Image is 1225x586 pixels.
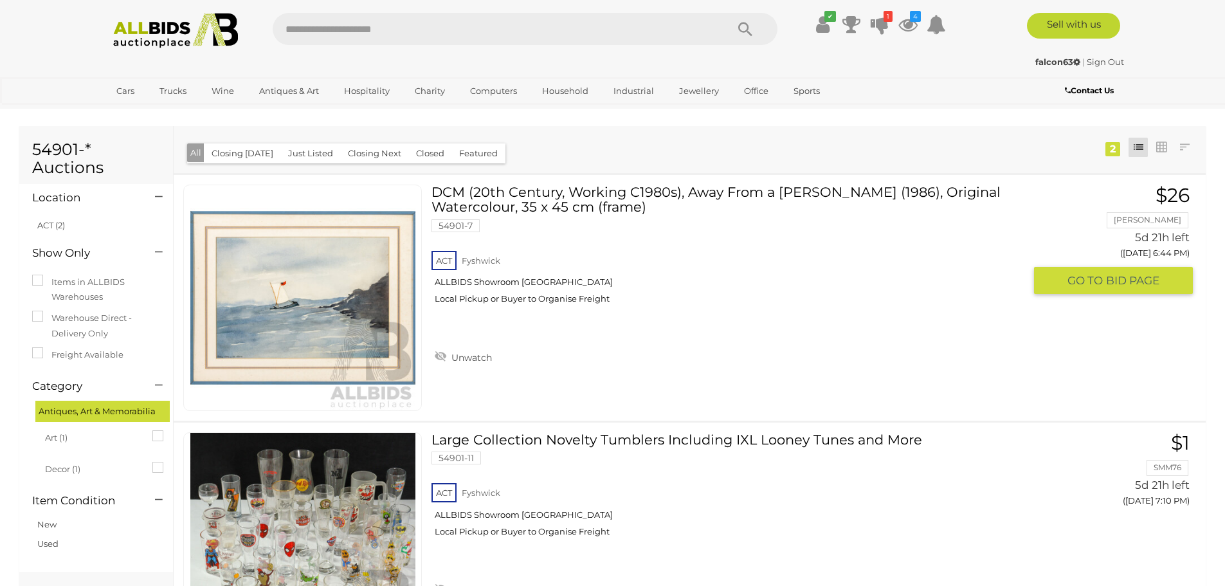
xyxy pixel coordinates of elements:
[1044,432,1193,513] a: $1 SMM76 5d 21h left ([DATE] 7:10 PM)
[1106,273,1159,288] span: BID PAGE
[1087,57,1124,67] a: Sign Out
[340,143,409,163] button: Closing Next
[813,13,833,36] a: ✔
[151,80,195,102] a: Trucks
[1105,142,1120,156] div: 2
[713,13,777,45] button: Search
[406,80,453,102] a: Charity
[204,143,281,163] button: Closing [DATE]
[824,11,836,22] i: ✔
[32,380,136,392] h4: Category
[1065,84,1117,98] a: Contact Us
[106,13,246,48] img: Allbids.com.au
[462,80,525,102] a: Computers
[203,80,242,102] a: Wine
[1035,57,1082,67] a: falcon63
[32,141,160,176] h1: 54901-* Auctions
[671,80,727,102] a: Jewellery
[37,538,59,549] a: Used
[45,427,141,445] span: Art (1)
[37,519,57,529] a: New
[187,143,204,162] button: All
[1034,267,1193,295] button: GO TOBID PAGE
[108,80,143,102] a: Cars
[534,80,597,102] a: Household
[32,495,136,507] h4: Item Condition
[1044,185,1193,295] a: $26 [PERSON_NAME] 5d 21h left ([DATE] 6:44 PM) GO TOBID PAGE
[448,352,492,363] span: Unwatch
[605,80,662,102] a: Industrial
[1065,86,1114,95] b: Contact Us
[37,220,65,230] a: ACT (2)
[1027,13,1120,39] a: Sell with us
[898,13,918,36] a: 4
[32,247,136,259] h4: Show Only
[870,13,889,36] a: 1
[32,311,160,341] label: Warehouse Direct - Delivery Only
[336,80,398,102] a: Hospitality
[1082,57,1085,67] span: |
[32,275,160,305] label: Items in ALLBIDS Warehouses
[251,80,327,102] a: Antiques & Art
[280,143,341,163] button: Just Listed
[45,459,141,477] span: Decor (1)
[32,347,123,362] label: Freight Available
[35,401,170,422] div: Antiques, Art & Memorabilia
[408,143,452,163] button: Closed
[108,102,216,123] a: [GEOGRAPHIC_DATA]
[451,143,505,163] button: Featured
[884,11,893,22] i: 1
[190,185,415,410] img: 54901-7a.jpg
[1035,57,1080,67] strong: falcon63
[736,80,777,102] a: Office
[1156,183,1190,207] span: $26
[1067,273,1106,288] span: GO TO
[32,192,136,204] h4: Location
[785,80,828,102] a: Sports
[431,347,495,366] a: Unwatch
[1171,431,1190,455] span: $1
[910,11,921,22] i: 4
[441,432,1024,547] a: Large Collection Novelty Tumblers Including IXL Looney Tunes and More 54901-11 ACT Fyshwick ALLBI...
[441,185,1024,314] a: DCM (20th Century, Working C1980s), Away From a [PERSON_NAME] (1986), Original Watercolour, 35 x ...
